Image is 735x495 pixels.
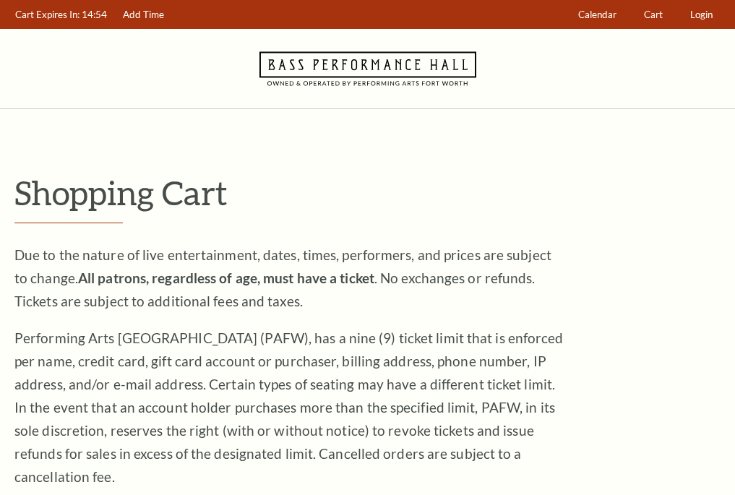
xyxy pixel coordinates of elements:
[82,9,107,20] span: 14:54
[572,1,624,29] a: Calendar
[14,246,551,309] span: Due to the nature of live entertainment, dates, times, performers, and prices are subject to chan...
[578,9,616,20] span: Calendar
[684,1,720,29] a: Login
[116,1,171,29] a: Add Time
[78,270,374,286] strong: All patrons, regardless of age, must have a ticket
[644,9,663,20] span: Cart
[15,9,79,20] span: Cart Expires In:
[690,9,713,20] span: Login
[14,327,564,488] p: Performing Arts [GEOGRAPHIC_DATA] (PAFW), has a nine (9) ticket limit that is enforced per name, ...
[14,174,721,211] p: Shopping Cart
[637,1,670,29] a: Cart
